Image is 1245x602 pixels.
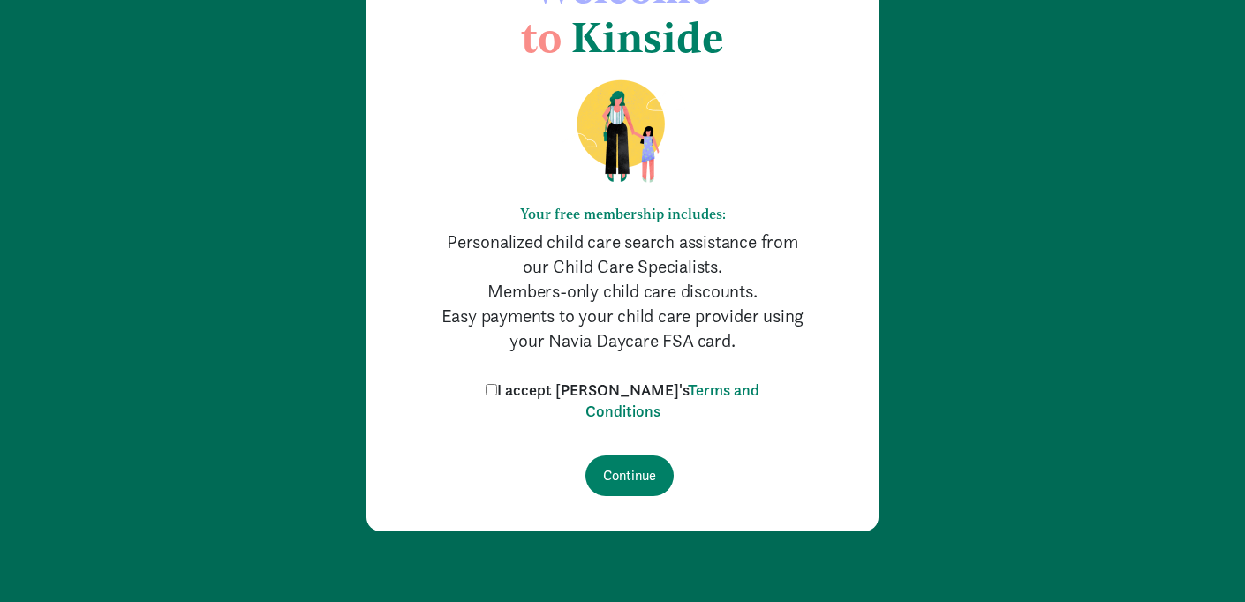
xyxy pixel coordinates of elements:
label: I accept [PERSON_NAME]'s [481,380,764,422]
span: Kinside [571,11,724,63]
p: Easy payments to your child care provider using your Navia Daycare FSA card. [437,304,808,353]
a: Terms and Conditions [585,380,760,421]
p: Personalized child care search assistance from our Child Care Specialists. [437,230,808,279]
input: Continue [585,455,674,496]
input: I accept [PERSON_NAME]'sTerms and Conditions [486,384,497,395]
p: Members-only child care discounts. [437,279,808,304]
h6: Your free membership includes: [437,206,808,222]
span: to [521,11,562,63]
img: illustration-mom-daughter.png [555,79,690,184]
